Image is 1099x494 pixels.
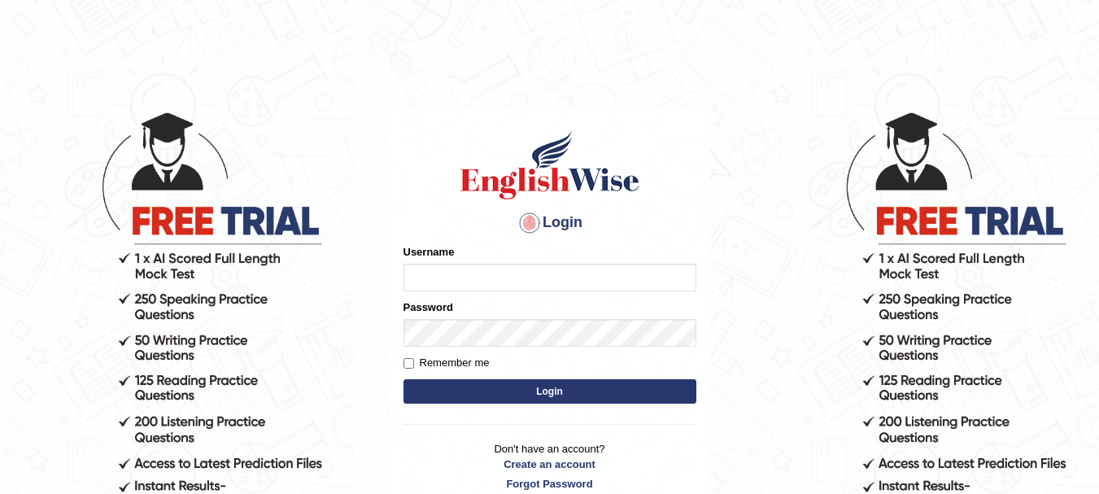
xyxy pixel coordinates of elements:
h4: Login [403,210,696,236]
input: Remember me [403,358,414,369]
a: Create an account [403,457,696,472]
p: Don't have an account? [403,441,696,492]
a: Forgot Password [403,476,696,492]
label: Remember me [403,355,490,371]
label: Password [403,299,453,315]
button: Login [403,379,696,404]
img: Logo of English Wise sign in for intelligent practice with AI [457,129,643,202]
label: Username [403,244,455,260]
